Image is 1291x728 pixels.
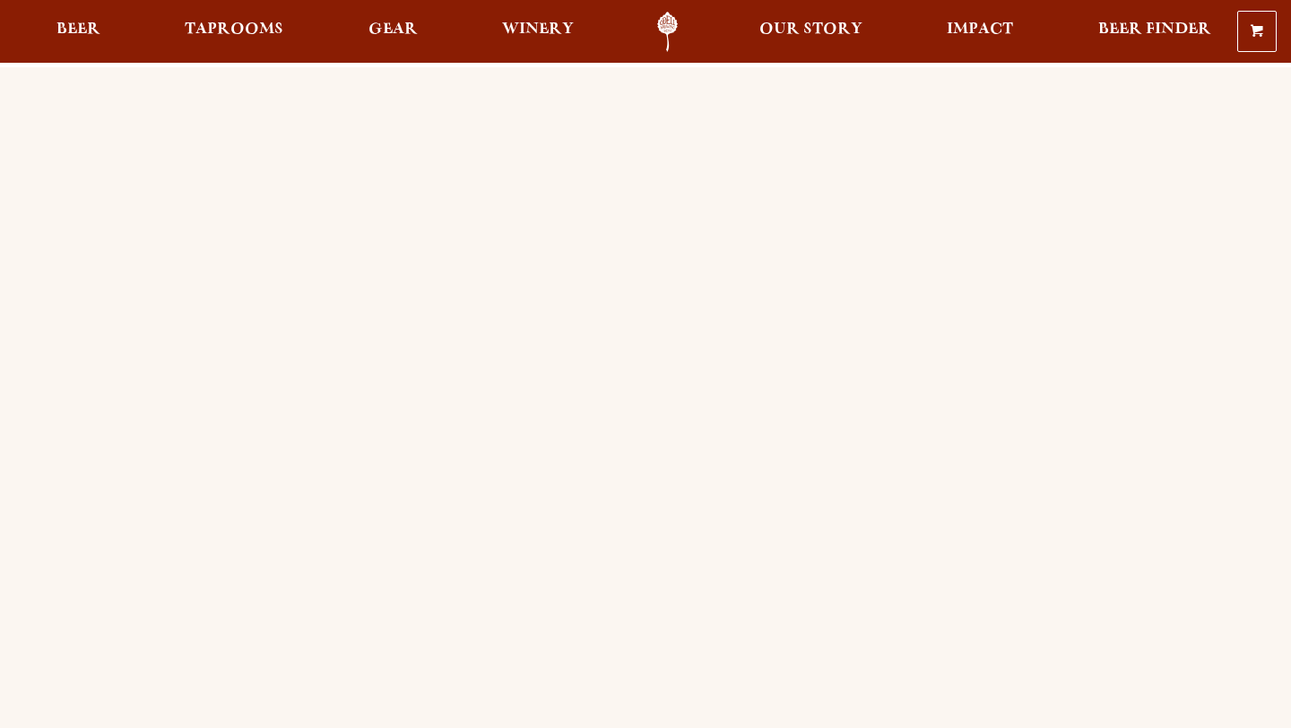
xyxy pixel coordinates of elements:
[947,22,1013,37] span: Impact
[759,22,862,37] span: Our Story
[502,22,574,37] span: Winery
[368,22,418,37] span: Gear
[173,12,295,52] a: Taprooms
[357,12,429,52] a: Gear
[935,12,1025,52] a: Impact
[748,12,874,52] a: Our Story
[56,22,100,37] span: Beer
[490,12,585,52] a: Winery
[185,22,283,37] span: Taprooms
[1098,22,1211,37] span: Beer Finder
[1087,12,1223,52] a: Beer Finder
[45,12,112,52] a: Beer
[634,12,701,52] a: Odell Home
